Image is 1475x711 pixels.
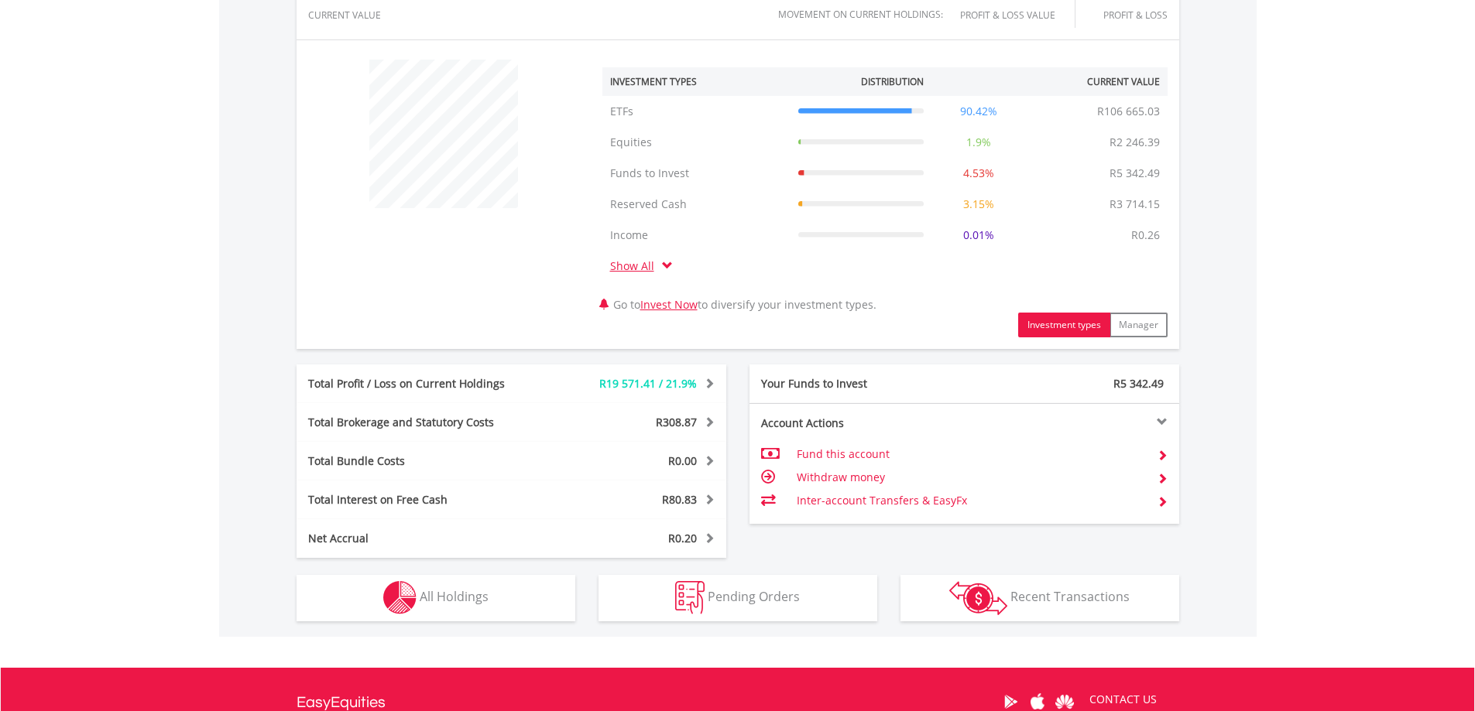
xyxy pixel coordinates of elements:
span: All Holdings [420,588,489,605]
td: Withdraw money [797,466,1144,489]
td: R3 714.15 [1102,189,1168,220]
th: Current Value [1026,67,1168,96]
div: Your Funds to Invest [750,376,965,391]
td: 1.9% [931,127,1026,158]
div: Movement on Current Holdings: [778,9,943,19]
span: Pending Orders [708,588,800,605]
button: Recent Transactions [900,575,1179,621]
td: R2 246.39 [1102,127,1168,158]
span: R0.00 [668,453,697,468]
button: Pending Orders [599,575,877,621]
div: Profit & Loss [1094,10,1168,20]
div: Distribution [861,75,924,88]
div: Account Actions [750,415,965,431]
div: Total Bundle Costs [297,453,547,469]
td: R5 342.49 [1102,158,1168,189]
a: Invest Now [640,297,698,312]
button: All Holdings [297,575,575,621]
div: Net Accrual [297,531,547,546]
td: Income [602,220,791,251]
div: Total Profit / Loss on Current Holdings [297,376,547,391]
span: Recent Transactions [1010,588,1130,605]
img: transactions-zar-wht.png [949,581,1007,615]
div: Total Interest on Free Cash [297,492,547,508]
td: Equities [602,127,791,158]
a: Show All [610,258,662,273]
td: ETFs [602,96,791,127]
td: 0.01% [931,220,1026,251]
span: R0.20 [668,531,697,545]
td: Inter-account Transfers & EasyFx [797,489,1144,512]
td: 90.42% [931,96,1026,127]
td: R0.26 [1123,220,1168,251]
td: Reserved Cash [602,189,791,220]
span: R5 342.49 [1113,376,1164,391]
div: Go to to diversify your investment types. [591,52,1179,337]
div: CURRENT VALUE [308,10,424,20]
td: 4.53% [931,158,1026,189]
div: Profit & Loss Value [951,10,1075,20]
img: holdings-wht.png [383,581,417,614]
button: Investment types [1018,313,1110,337]
span: R80.83 [662,492,697,507]
td: 3.15% [931,189,1026,220]
th: Investment Types [602,67,791,96]
td: Funds to Invest [602,158,791,189]
td: Fund this account [797,443,1144,466]
button: Manager [1110,313,1168,337]
td: R106 665.03 [1089,96,1168,127]
span: R308.87 [656,415,697,429]
img: pending_instructions-wht.png [675,581,705,614]
span: R19 571.41 / 21.9% [599,376,697,391]
div: Total Brokerage and Statutory Costs [297,415,547,430]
